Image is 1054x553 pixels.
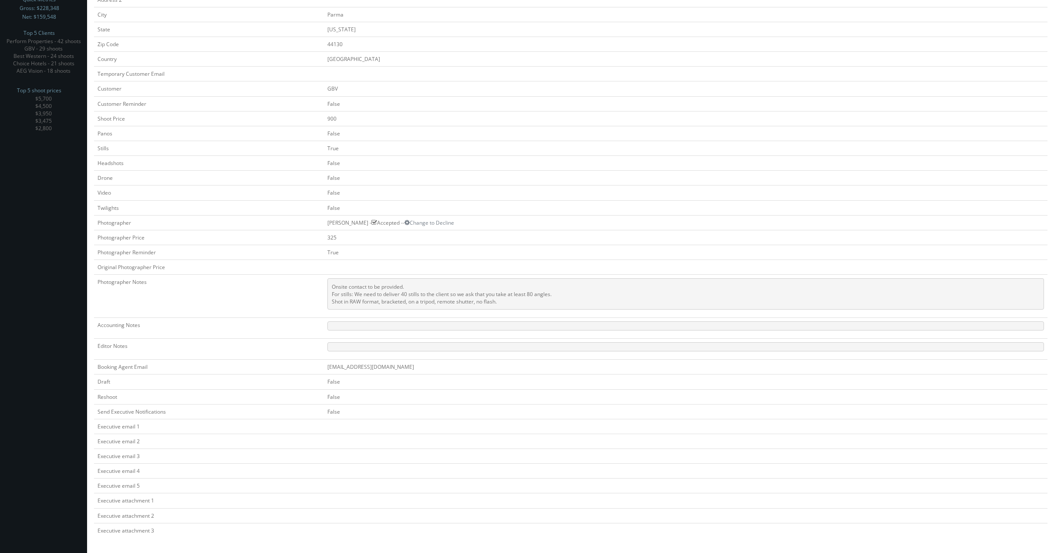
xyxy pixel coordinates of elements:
[94,508,324,523] td: Executive attachment 2
[94,419,324,434] td: Executive email 1
[324,171,1047,185] td: False
[94,37,324,51] td: Zip Code
[324,185,1047,200] td: False
[324,52,1047,67] td: [GEOGRAPHIC_DATA]
[324,374,1047,389] td: False
[94,171,324,185] td: Drone
[94,141,324,155] td: Stills
[324,7,1047,22] td: Parma
[94,111,324,126] td: Shoot Price
[94,156,324,171] td: Headshots
[94,493,324,508] td: Executive attachment 1
[94,230,324,245] td: Photographer Price
[94,260,324,275] td: Original Photographer Price
[324,156,1047,171] td: False
[94,404,324,419] td: Send Executive Notifications
[324,245,1047,260] td: True
[324,22,1047,37] td: [US_STATE]
[94,275,324,318] td: Photographer Notes
[324,200,1047,215] td: False
[94,245,324,260] td: Photographer Reminder
[94,200,324,215] td: Twilights
[94,81,324,96] td: Customer
[324,360,1047,374] td: [EMAIL_ADDRESS][DOMAIN_NAME]
[324,389,1047,404] td: False
[94,185,324,200] td: Video
[94,126,324,141] td: Panos
[94,339,324,360] td: Editor Notes
[324,96,1047,111] td: False
[24,29,55,37] span: Top 5 Clients
[22,13,56,21] span: Net: $159,548
[94,215,324,230] td: Photographer
[94,389,324,404] td: Reshoot
[20,4,59,13] span: Gross: $228,348
[94,374,324,389] td: Draft
[94,7,324,22] td: City
[94,318,324,339] td: Accounting Notes
[94,360,324,374] td: Booking Agent Email
[324,215,1047,230] td: [PERSON_NAME] - Accepted --
[324,126,1047,141] td: False
[324,111,1047,126] td: 900
[324,37,1047,51] td: 44130
[94,449,324,464] td: Executive email 3
[94,479,324,493] td: Executive email 5
[94,434,324,448] td: Executive email 2
[324,230,1047,245] td: 325
[94,96,324,111] td: Customer Reminder
[94,52,324,67] td: Country
[94,67,324,81] td: Temporary Customer Email
[94,464,324,479] td: Executive email 4
[94,22,324,37] td: State
[404,219,454,226] a: Change to Decline
[327,278,1044,310] pre: Onsite contact to be provided. For stills: We need to deliver 40 stills to the client so we ask t...
[94,523,324,538] td: Executive attachment 3
[17,86,61,95] span: Top 5 shoot prices
[324,81,1047,96] td: GBV
[324,404,1047,419] td: False
[324,141,1047,155] td: True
